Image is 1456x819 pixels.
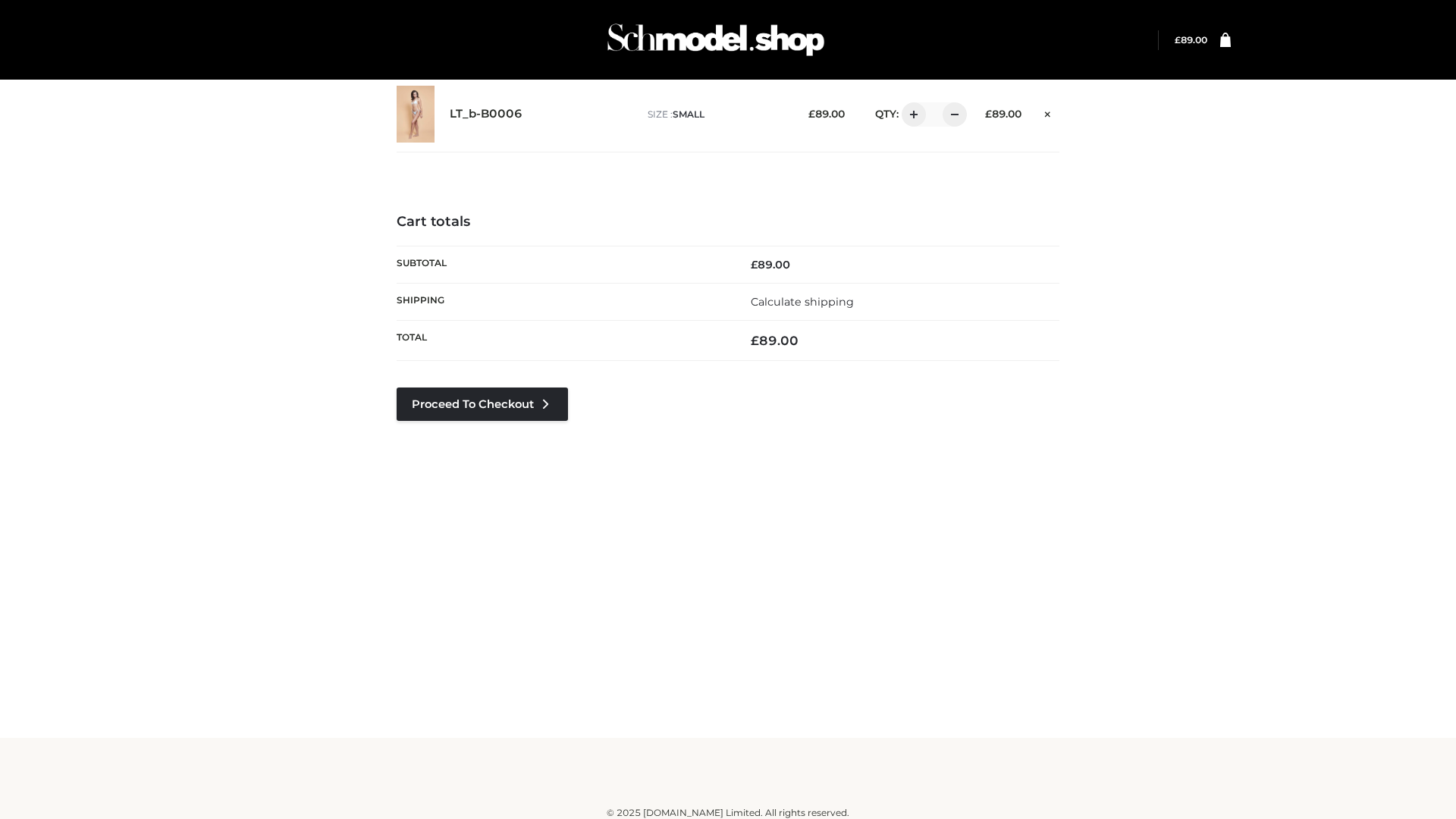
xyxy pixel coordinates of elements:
a: Proceed to Checkout [397,388,568,421]
bdi: 89.00 [751,333,799,348]
a: LT_b-B0006 [450,107,522,121]
span: £ [751,333,759,348]
bdi: 89.00 [985,108,1021,120]
span: £ [751,258,758,271]
th: Shipping [397,283,728,320]
span: SMALL [673,108,704,120]
img: Schmodel Admin 964 [602,10,830,70]
bdi: 89.00 [1175,34,1207,45]
a: Calculate shipping [751,295,854,309]
bdi: 89.00 [808,108,845,120]
p: size : [648,108,785,121]
h4: Cart totals [397,214,1059,231]
a: Remove this item [1037,102,1059,122]
a: £89.00 [1175,34,1207,45]
span: £ [985,108,992,120]
th: Total [397,321,728,361]
span: £ [808,108,815,120]
img: LT_b-B0006 - SMALL [397,86,435,143]
bdi: 89.00 [751,258,790,271]
div: QTY: [860,102,962,127]
span: £ [1175,34,1181,45]
th: Subtotal [397,246,728,283]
